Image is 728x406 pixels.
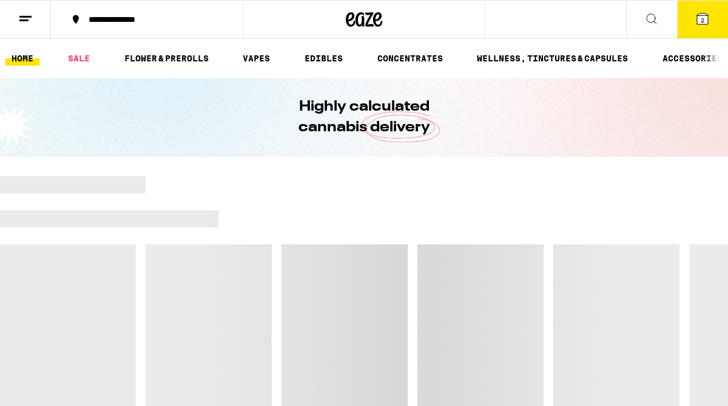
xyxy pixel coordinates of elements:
[264,97,464,138] h1: Highly calculated cannabis delivery
[371,51,449,66] a: CONCENTRATES
[298,51,349,66] a: EDIBLES
[471,51,634,66] a: WELLNESS, TINCTURES & CAPSULES
[62,51,96,66] a: SALE
[5,51,39,66] a: HOME
[677,1,728,38] button: 2
[118,51,215,66] a: FLOWER & PREROLLS
[237,51,276,66] a: VAPES
[701,16,704,24] span: 2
